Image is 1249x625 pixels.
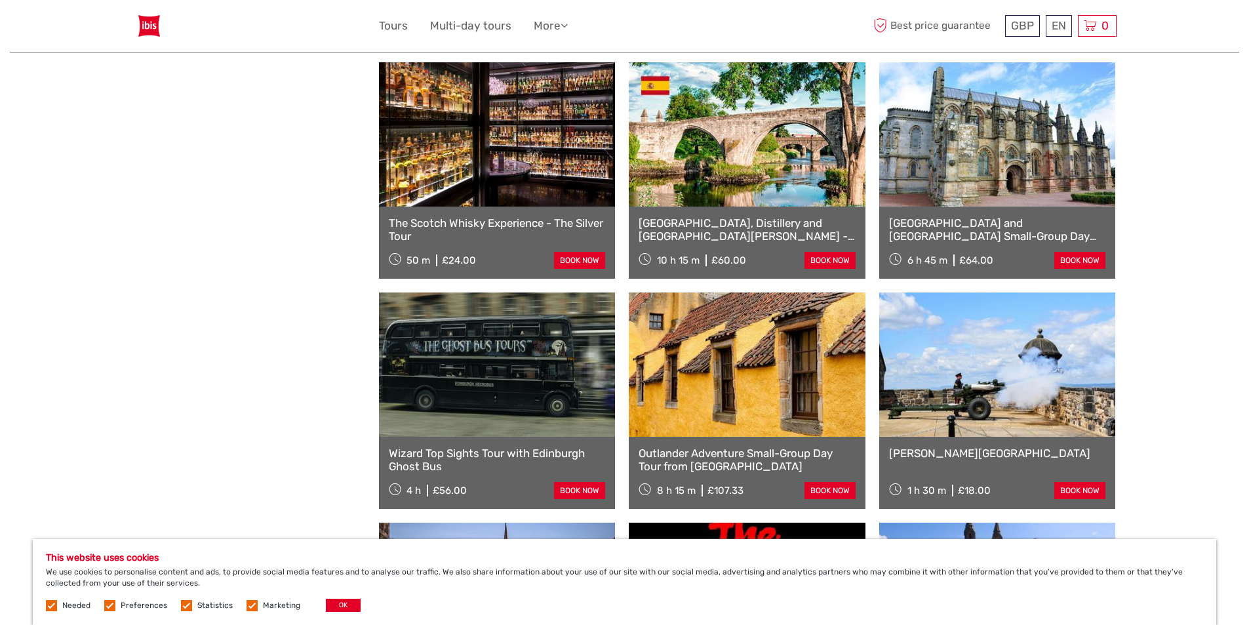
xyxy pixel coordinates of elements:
p: We're away right now. Please check back later! [18,23,148,33]
span: 8 h 15 m [657,485,696,496]
span: 10 h 15 m [657,254,700,266]
label: Statistics [197,600,233,611]
div: £60.00 [711,254,746,266]
button: OK [326,599,361,612]
button: Open LiveChat chat widget [151,20,167,36]
div: £24.00 [442,254,476,266]
div: EN [1046,15,1072,37]
div: We use cookies to personalise content and ads, to provide social media features and to analyse ou... [33,539,1216,625]
h5: This website uses cookies [46,552,1203,563]
a: [GEOGRAPHIC_DATA], Distillery and [GEOGRAPHIC_DATA][PERSON_NAME] - Spanish Tour Guide [639,216,856,243]
span: 1 h 30 m [907,485,946,496]
a: book now [804,482,856,499]
a: Tours [379,16,408,35]
span: 6 h 45 m [907,254,947,266]
label: Marketing [263,600,300,611]
a: Outlander Adventure Small-Group Day Tour from [GEOGRAPHIC_DATA] [639,447,856,474]
span: 50 m [406,254,430,266]
span: 0 [1100,19,1111,32]
a: Multi-day tours [430,16,511,35]
div: £56.00 [433,485,467,496]
label: Preferences [121,600,167,611]
span: GBP [1011,19,1034,32]
div: £107.33 [707,485,743,496]
a: book now [1054,252,1105,269]
img: 3468-ad8f6d29-ad6a-4dfd-8b4d-8355b44c3521_logo_small.png [133,10,165,42]
a: The Scotch Whisky Experience - The Silver Tour [389,216,606,243]
a: [PERSON_NAME][GEOGRAPHIC_DATA] [889,447,1106,460]
span: 4 h [406,485,421,496]
a: book now [554,482,605,499]
a: [GEOGRAPHIC_DATA] and [GEOGRAPHIC_DATA] Small-Group Day Tour from [GEOGRAPHIC_DATA] [889,216,1106,243]
a: book now [554,252,605,269]
div: £64.00 [959,254,993,266]
span: Best price guarantee [871,15,1002,37]
a: More [534,16,568,35]
a: Wizard Top Sights Tour with Edinburgh Ghost Bus [389,447,606,474]
label: Needed [62,600,90,611]
div: £18.00 [958,485,991,496]
a: book now [804,252,856,269]
a: book now [1054,482,1105,499]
